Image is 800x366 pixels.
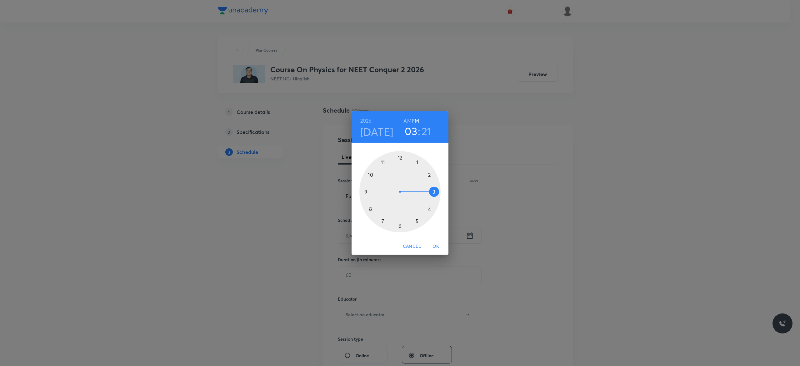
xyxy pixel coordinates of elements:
[360,116,372,125] button: 2025
[426,241,446,252] button: OK
[403,242,421,250] span: Cancel
[428,242,443,250] span: OK
[403,116,411,125] button: AM
[418,125,420,138] h3: :
[405,125,417,138] button: 03
[360,125,393,138] button: [DATE]
[400,241,423,252] button: Cancel
[422,125,432,138] button: 21
[412,116,419,125] button: PM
